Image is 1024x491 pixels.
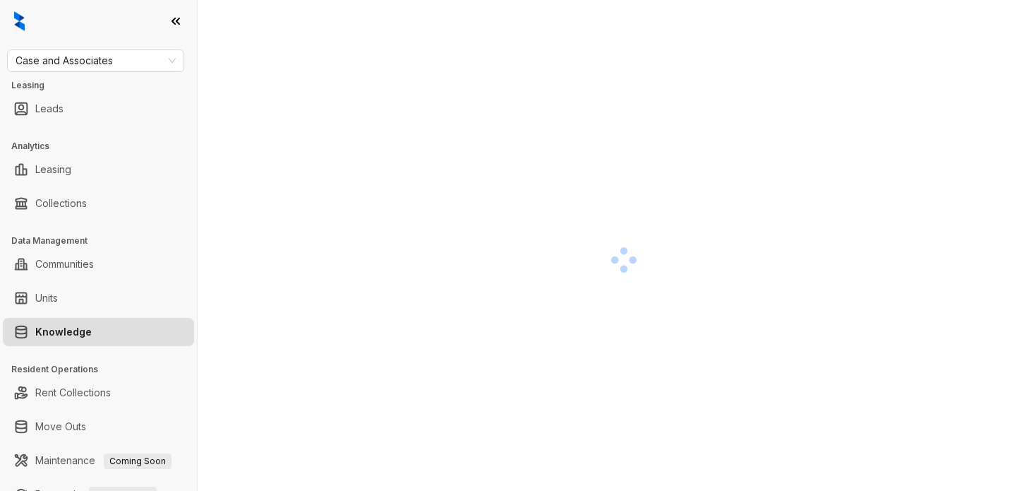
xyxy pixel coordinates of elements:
[35,250,94,278] a: Communities
[35,95,64,123] a: Leads
[11,363,197,376] h3: Resident Operations
[11,235,197,247] h3: Data Management
[3,284,194,312] li: Units
[16,50,176,71] span: Case and Associates
[104,454,171,469] span: Coming Soon
[3,95,194,123] li: Leads
[35,413,86,441] a: Move Outs
[3,379,194,407] li: Rent Collections
[3,318,194,346] li: Knowledge
[35,284,58,312] a: Units
[14,11,25,31] img: logo
[3,155,194,184] li: Leasing
[35,189,87,218] a: Collections
[3,189,194,218] li: Collections
[35,379,111,407] a: Rent Collections
[11,140,197,153] h3: Analytics
[3,413,194,441] li: Move Outs
[35,318,92,346] a: Knowledge
[3,250,194,278] li: Communities
[11,79,197,92] h3: Leasing
[35,155,71,184] a: Leasing
[3,446,194,475] li: Maintenance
